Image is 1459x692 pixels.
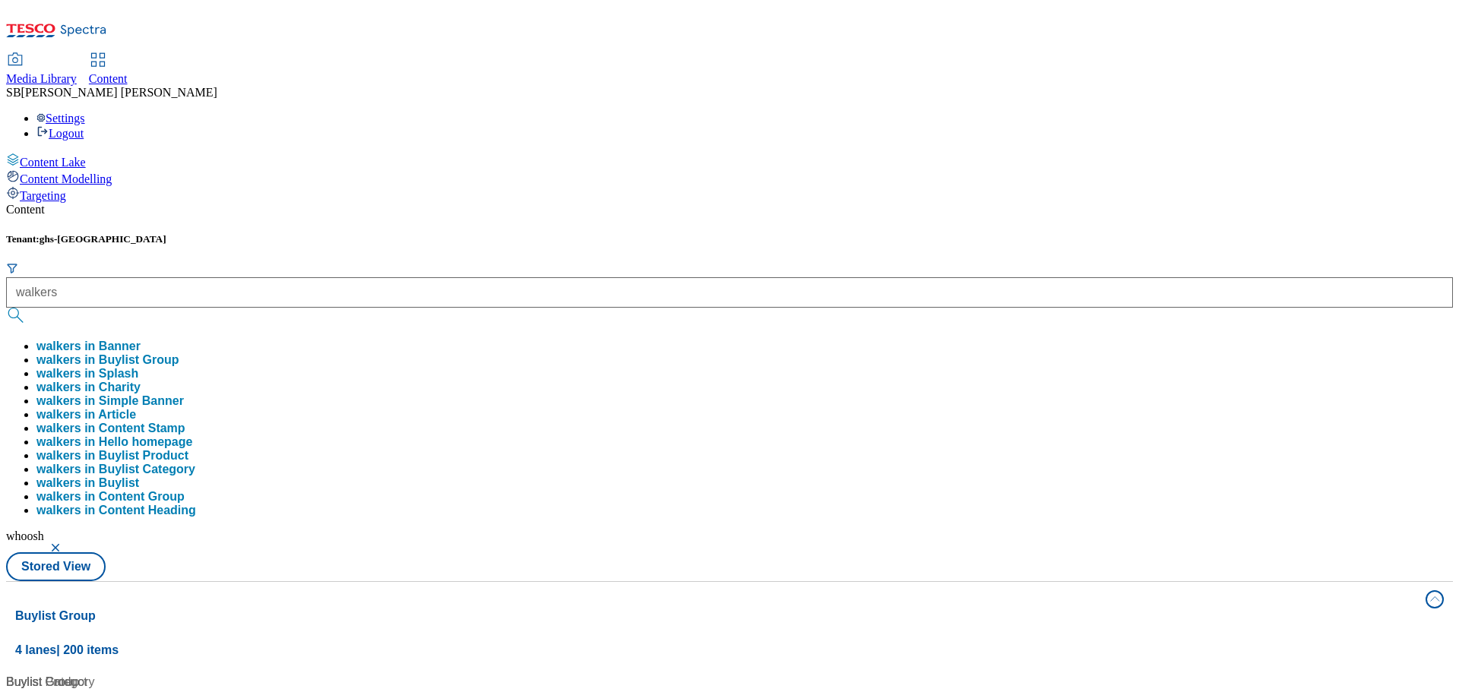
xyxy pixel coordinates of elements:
button: walkers in Buylist Product [36,449,188,463]
button: Buylist Group4 lanes| 200 items [6,582,1453,667]
h5: Tenant: [6,233,1453,245]
div: Buylist Category [6,673,205,691]
div: Content [6,203,1453,216]
div: walkers in [36,463,195,476]
button: walkers in Article [36,408,136,422]
span: ghs-[GEOGRAPHIC_DATA] [40,233,166,245]
h4: Buylist Group [15,607,1416,625]
span: SB [6,86,21,99]
button: Stored View [6,552,106,581]
span: Charity [99,381,141,393]
a: Content Lake [6,153,1453,169]
div: walkers in [36,353,179,367]
a: Targeting [6,186,1453,203]
span: 4 lanes | 200 items [15,643,119,656]
div: walkers in [36,381,141,394]
button: walkers in Simple Banner [36,394,184,408]
span: Content Stamp [99,422,185,434]
button: walkers in Hello homepage [36,435,192,449]
a: Logout [36,127,84,140]
button: walkers in Charity [36,381,141,394]
span: Buylist Group [99,353,179,366]
span: Content Group [99,490,185,503]
input: Search [6,277,1453,308]
button: walkers in Buylist Group [36,353,179,367]
button: walkers in Buylist [36,476,139,490]
button: walkers in Content Heading [36,504,196,517]
span: [PERSON_NAME] [PERSON_NAME] [21,86,217,99]
a: Content Modelling [6,169,1453,186]
a: Media Library [6,54,77,86]
span: Content [89,72,128,85]
span: Targeting [20,189,66,202]
div: Buylist Product [6,673,476,691]
span: Content Lake [20,156,86,169]
button: walkers in Buylist Category [36,463,195,476]
a: Content [89,54,128,86]
span: Content Modelling [20,172,112,185]
button: walkers in Banner [36,340,141,353]
button: walkers in Content Stamp [36,422,185,435]
span: whoosh [6,529,44,542]
div: walkers in [36,422,185,435]
button: walkers in Content Group [36,490,185,504]
span: Media Library [6,72,77,85]
div: walkers in [36,490,185,504]
span: Buylist Category [99,463,195,476]
button: walkers in Splash [36,367,138,381]
a: Settings [36,112,85,125]
svg: Search Filters [6,262,18,274]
